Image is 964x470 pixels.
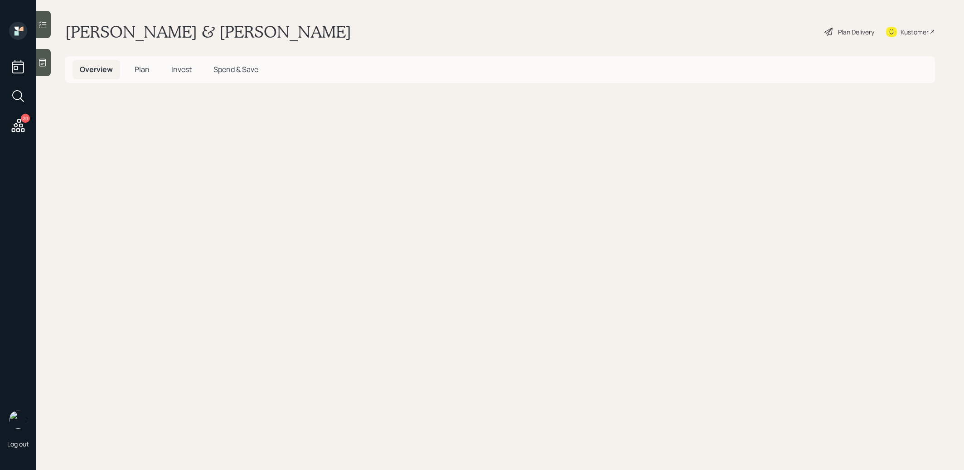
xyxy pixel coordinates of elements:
[171,64,192,74] span: Invest
[901,27,929,37] div: Kustomer
[65,22,351,42] h1: [PERSON_NAME] & [PERSON_NAME]
[9,411,27,429] img: treva-nostdahl-headshot.png
[838,27,874,37] div: Plan Delivery
[213,64,258,74] span: Spend & Save
[7,440,29,448] div: Log out
[80,64,113,74] span: Overview
[135,64,150,74] span: Plan
[21,114,30,123] div: 20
